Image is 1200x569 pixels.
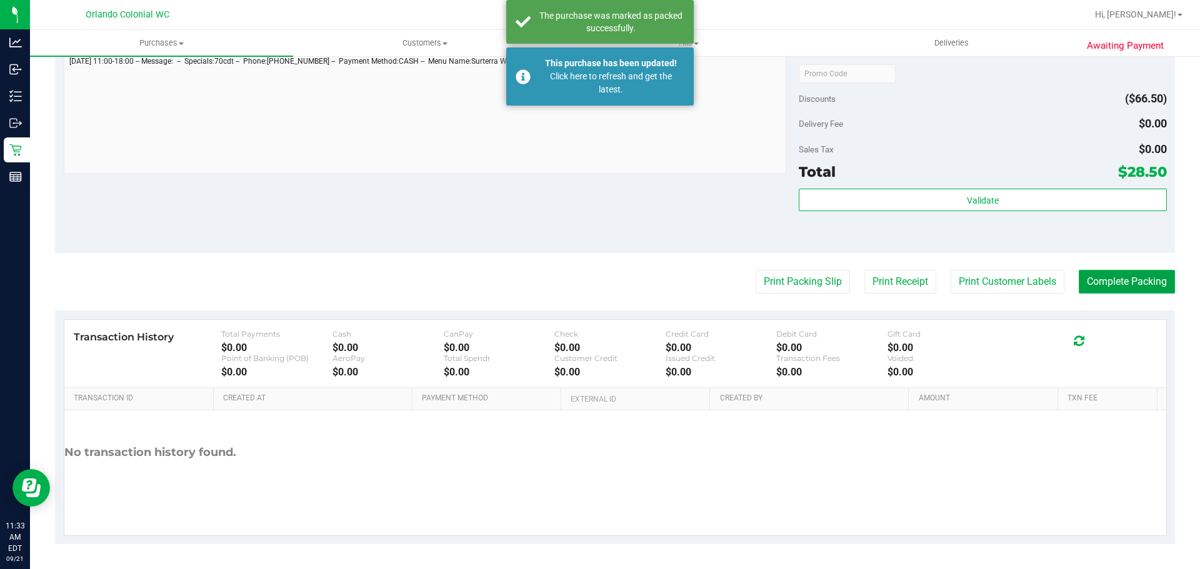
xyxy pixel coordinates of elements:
[887,342,999,354] div: $0.00
[30,30,293,56] a: Purchases
[537,9,684,34] div: The purchase was marked as packed successfully.
[221,366,332,378] div: $0.00
[1067,393,1152,403] a: Txn Fee
[1118,163,1167,181] span: $28.50
[799,144,834,154] span: Sales Tax
[1139,142,1167,156] span: $0.00
[554,354,666,363] div: Customer Credit
[887,366,999,378] div: $0.00
[666,366,777,378] div: $0.00
[756,270,850,294] button: Print Packing Slip
[30,37,293,49] span: Purchases
[666,342,777,354] div: $0.00
[74,393,209,403] a: Transaction ID
[799,64,896,83] input: Promo Code
[799,163,836,181] span: Total
[1095,9,1176,19] span: Hi, [PERSON_NAME]!
[951,270,1064,294] button: Print Customer Labels
[422,393,556,403] a: Payment Method
[776,329,887,339] div: Debit Card
[9,63,22,76] inline-svg: Inbound
[293,30,556,56] a: Customers
[12,469,50,507] iframe: Resource center
[666,354,777,363] div: Issued Credit
[554,342,666,354] div: $0.00
[864,270,936,294] button: Print Receipt
[332,329,444,339] div: Cash
[444,329,555,339] div: CanPay
[1139,117,1167,130] span: $0.00
[1125,92,1167,105] span: ($66.50)
[332,342,444,354] div: $0.00
[86,9,169,20] span: Orlando Colonial WC
[332,366,444,378] div: $0.00
[444,354,555,363] div: Total Spendr
[9,144,22,156] inline-svg: Retail
[554,329,666,339] div: Check
[444,366,555,378] div: $0.00
[9,36,22,49] inline-svg: Analytics
[919,393,1053,403] a: Amount
[294,37,556,49] span: Customers
[221,329,332,339] div: Total Payments
[720,393,904,403] a: Created By
[9,171,22,183] inline-svg: Reports
[666,329,777,339] div: Credit Card
[820,30,1083,56] a: Deliveries
[799,189,1166,211] button: Validate
[561,388,709,410] th: External ID
[1087,39,1164,53] span: Awaiting Payment
[776,354,887,363] div: Transaction Fees
[799,119,843,129] span: Delivery Fee
[917,37,986,49] span: Deliveries
[223,393,407,403] a: Created At
[64,410,236,495] div: No transaction history found.
[537,57,684,70] div: This purchase has been updated!
[6,520,24,554] p: 11:33 AM EDT
[776,342,887,354] div: $0.00
[332,354,444,363] div: AeroPay
[6,554,24,563] p: 09/21
[537,70,684,96] div: Click here to refresh and get the latest.
[9,117,22,129] inline-svg: Outbound
[776,366,887,378] div: $0.00
[221,342,332,354] div: $0.00
[221,354,332,363] div: Point of Banking (POB)
[967,195,999,205] span: Validate
[9,90,22,102] inline-svg: Inventory
[1079,270,1175,294] button: Complete Packing
[887,354,999,363] div: Voided
[799,87,836,110] span: Discounts
[887,329,999,339] div: Gift Card
[444,342,555,354] div: $0.00
[554,366,666,378] div: $0.00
